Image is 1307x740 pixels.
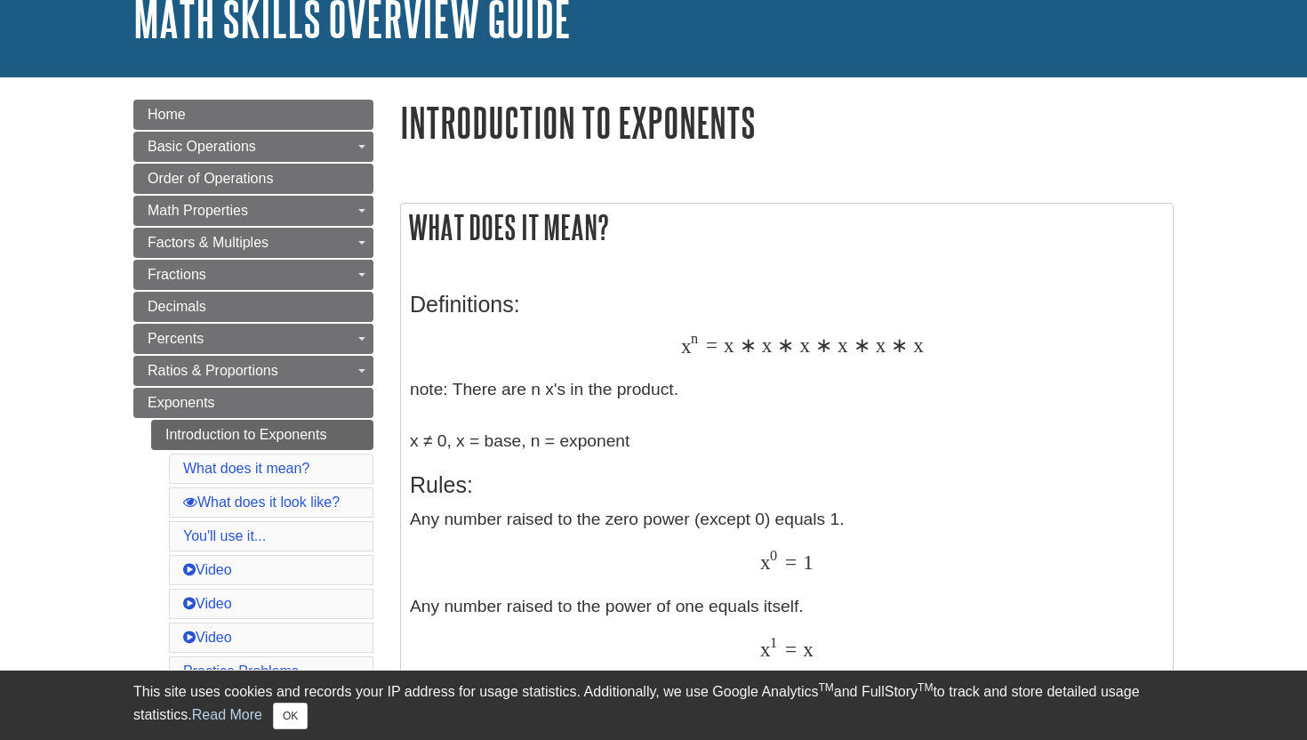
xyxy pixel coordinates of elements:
span: x [794,334,810,357]
h3: Rules: [410,472,1164,498]
a: Fractions [133,260,373,290]
span: Math Properties [148,203,248,218]
a: Home [133,100,373,130]
span: Ratios & Proportions [148,363,278,378]
span: Decimals [148,299,206,314]
span: ∗ [886,334,908,357]
span: x [718,334,734,357]
span: x [760,638,771,661]
span: Fractions [148,267,206,282]
button: Close [273,703,308,729]
a: Video [183,562,232,577]
span: Home [148,107,186,122]
span: x [870,334,886,357]
span: 0 [770,547,777,564]
span: 1 [797,551,814,574]
span: 1 [770,634,777,651]
span: x [908,334,924,357]
span: = [779,638,797,661]
span: ∗ [772,334,794,357]
sup: TM [818,681,833,694]
span: n [691,331,698,348]
a: What does it mean? [183,461,309,476]
a: Practice Problems [183,664,299,679]
span: x [832,334,848,357]
span: x [681,334,692,358]
a: Exponents [133,388,373,418]
a: You'll use it... [183,528,266,543]
a: What does it look like? [183,495,340,510]
span: Percents [148,331,204,346]
span: ∗ [734,334,757,357]
span: Factors & Multiples [148,235,269,250]
a: Math Properties [133,196,373,226]
span: Order of Operations [148,171,273,186]
span: Basic Operations [148,139,256,154]
span: x [757,334,773,357]
span: = [700,334,718,357]
h1: Introduction to Exponents [400,100,1174,145]
span: x [797,638,814,661]
p: note: There are n x's in the product. x ≠ 0, x = base, n = exponent [410,334,1164,454]
a: Video [183,630,232,645]
a: Decimals [133,292,373,322]
span: = [779,551,797,574]
a: Factors & Multiples [133,228,373,258]
h3: Definitions: [410,292,1164,318]
div: This site uses cookies and records your IP address for usage statistics. Additionally, we use Goo... [133,681,1174,729]
a: Ratios & Proportions [133,356,373,386]
a: Video [183,596,232,611]
span: Exponents [148,395,215,410]
sup: TM [918,681,933,694]
h2: What does it mean? [401,204,1173,251]
a: Read More [192,707,262,722]
span: ∗ [810,334,832,357]
span: x [760,551,771,574]
a: Order of Operations [133,164,373,194]
a: Percents [133,324,373,354]
a: Introduction to Exponents [151,420,373,450]
a: Basic Operations [133,132,373,162]
span: ∗ [848,334,870,357]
